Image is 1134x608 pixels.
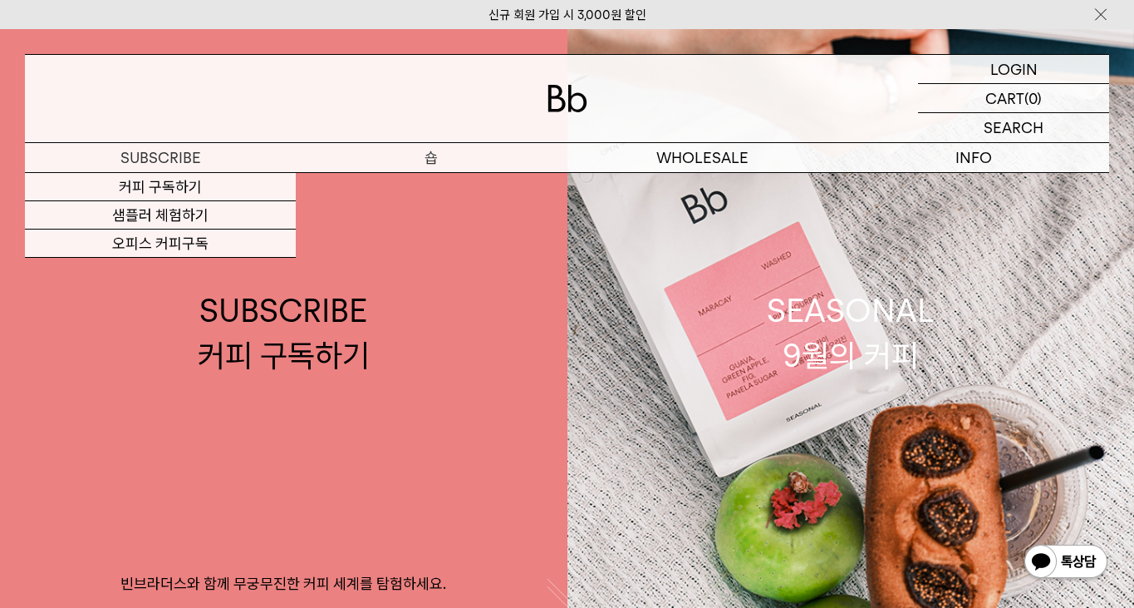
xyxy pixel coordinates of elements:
p: CART [985,84,1024,112]
a: 신규 회원 가입 시 3,000원 할인 [488,7,646,22]
a: LOGIN [918,55,1109,84]
p: LOGIN [990,55,1038,83]
img: 로고 [547,85,587,112]
a: SUBSCRIBE [25,143,296,172]
a: CART (0) [918,84,1109,113]
p: (0) [1024,84,1042,112]
img: 카카오톡 채널 1:1 채팅 버튼 [1023,543,1109,583]
a: 커피 구독하기 [25,173,296,201]
a: 숍 [296,143,567,172]
p: INFO [838,143,1109,172]
p: WHOLESALE [567,143,838,172]
div: SUBSCRIBE 커피 구독하기 [198,289,370,377]
a: 오피스 커피구독 [25,230,296,258]
p: SEARCH [984,113,1043,142]
a: 샘플러 체험하기 [25,201,296,230]
div: SEASONAL 9월의 커피 [767,289,935,377]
